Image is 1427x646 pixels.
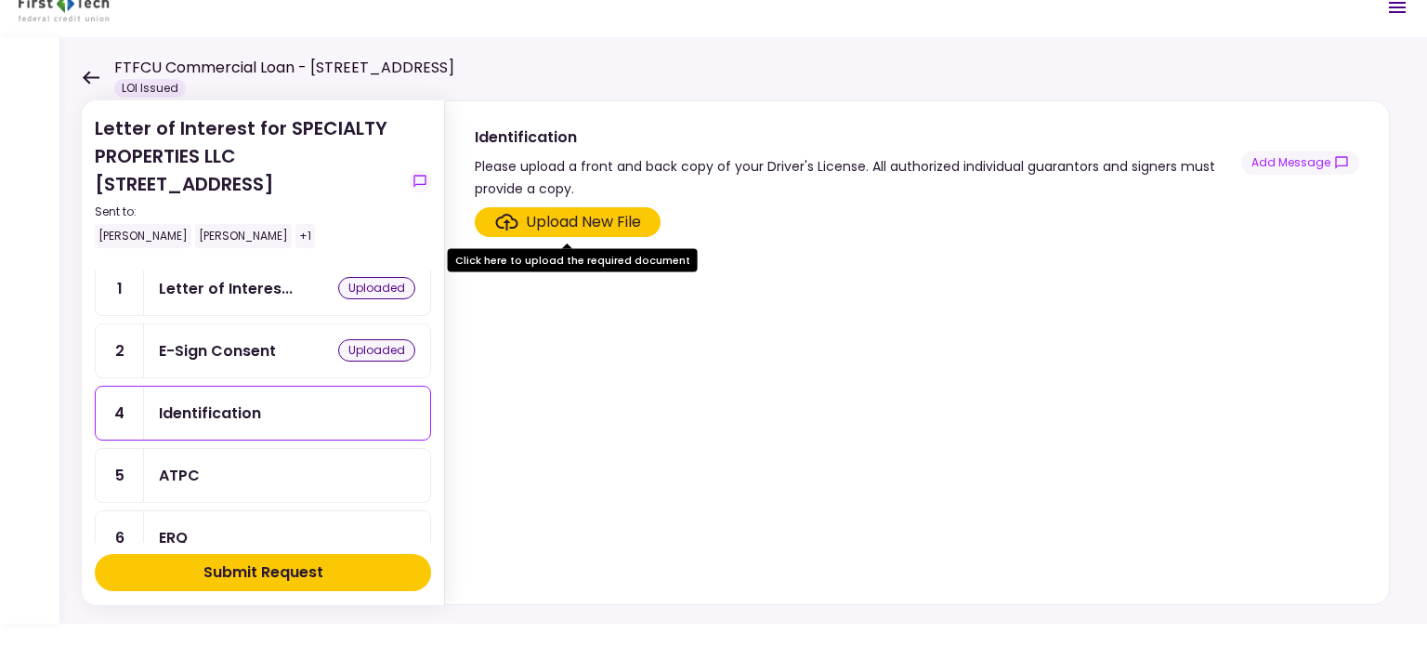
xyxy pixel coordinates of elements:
div: 5 [96,449,144,502]
a: 1Letter of Interestuploaded [95,261,431,316]
button: Submit Request [95,554,431,591]
a: 5ATPC [95,448,431,503]
div: +1 [295,224,315,248]
div: uploaded [338,277,415,299]
div: uploaded [338,339,415,362]
div: Letter of Interest [159,277,293,300]
div: Identification [475,125,1241,149]
div: Identification [159,402,261,425]
div: 4 [96,387,144,440]
div: Click here to upload the required document [448,249,698,272]
div: ERQ [159,526,188,549]
div: Submit Request [203,561,323,584]
div: 1 [96,262,144,315]
h1: FTFCU Commercial Loan - [STREET_ADDRESS] [114,57,454,79]
div: [PERSON_NAME] [195,224,292,248]
a: 2E-Sign Consentuploaded [95,323,431,378]
div: LOI Issued [114,79,186,98]
div: Please upload a front and back copy of your Driver's License. All authorized individual guarantor... [475,155,1241,200]
button: show-messages [1241,151,1359,175]
div: Letter of Interest for SPECIALTY PROPERTIES LLC [STREET_ADDRESS] [95,114,401,248]
a: 4Identification [95,386,431,441]
button: show-messages [409,170,431,192]
div: E-Sign Consent [159,339,276,363]
div: 6 [96,511,144,564]
div: [PERSON_NAME] [95,224,191,248]
div: ATPC [159,464,200,487]
div: Upload New File [526,211,641,233]
div: IdentificationPlease upload a front and back copy of your Driver's License. All authorized indivi... [444,100,1390,605]
a: 6ERQ [95,510,431,565]
span: Click here to upload the required document [475,207,661,237]
div: 2 [96,324,144,377]
div: Sent to: [95,204,401,220]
